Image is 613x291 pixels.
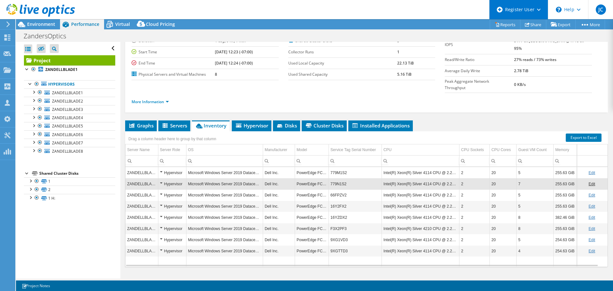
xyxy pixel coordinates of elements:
[160,191,185,199] div: Hypervisor
[554,245,577,257] td: Column Memory, Value 254.63 GiB
[24,105,115,113] a: ZANDELLBLADE3
[459,212,490,223] td: Column CPU Sockets, Value 2
[445,57,514,63] label: Read/Write Ratio
[554,201,577,212] td: Column Memory, Value 255.63 GiB
[382,144,459,156] td: CPU Column
[490,144,517,156] td: CPU Cores Column
[45,67,78,72] b: ZANDELLBLADE1
[160,214,185,221] div: Hypervisor
[215,38,246,43] b: 1 day, 0 hr, 1 min
[160,247,185,255] div: Hypervisor
[518,146,547,154] div: Guest VM Count
[382,234,459,245] td: Column CPU, Value Intel(R) Xeon(R) Silver 4114 CPU @ 2.20GHz
[382,155,459,166] td: Column CPU, Filter cell
[588,215,595,220] a: Edit
[265,146,287,154] div: Manufacturer
[52,149,83,154] span: ZANDELLBLADE8
[490,178,517,189] td: Column CPU Cores, Value 20
[514,82,526,87] b: 0 KB/s
[295,189,329,201] td: Column Model, Value PowerEdge FC640
[160,203,185,210] div: Hypervisor
[39,170,115,177] div: Shared Cluster Disks
[125,245,158,257] td: Column Server Name, Value ZANDELLBLADE8
[330,146,376,154] div: Service Tag Serial Number
[288,60,397,66] label: Used Local Capacity
[188,146,193,154] div: OS
[24,55,115,65] a: Project
[554,223,577,234] td: Column Memory, Value 255.63 GiB
[329,178,382,189] td: Column Service Tag Serial Number, Value 779N1S2
[263,223,295,234] td: Column Manufacturer, Value Dell Inc.
[17,282,55,290] a: Project Notes
[186,178,263,189] td: Column OS, Value Microsoft Windows Server 2019 Datacenter
[305,122,344,129] span: Cluster Disks
[52,90,83,96] span: ZANDELLBLADE1
[24,139,115,147] a: ZANDELLBLADE7
[382,167,459,178] td: Column CPU, Value Intel(R) Xeon(R) Silver 4114 CPU @ 2.20GHz
[24,186,115,194] a: 2
[397,38,399,43] b: 3
[588,193,595,197] a: Edit
[24,114,115,122] a: ZANDELLBLADE4
[186,245,263,257] td: Column OS, Value Microsoft Windows Server 2019 Datacenter
[459,201,490,212] td: Column CPU Sockets, Value 2
[517,178,554,189] td: Column Guest VM Count, Value 7
[125,155,158,166] td: Column Server Name, Filter cell
[27,21,55,27] span: Environment
[125,144,158,156] td: Server Name Column
[329,167,382,178] td: Column Service Tag Serial Number, Value 779M1S2
[52,132,83,137] span: ZANDELLBLADE6
[186,189,263,201] td: Column OS, Value Microsoft Windows Server 2019 Datacenter
[24,97,115,105] a: ZANDELLBLADE2
[276,122,297,129] span: Disks
[24,194,115,202] a: 1 H:
[490,201,517,212] td: Column CPU Cores, Value 20
[295,167,329,178] td: Column Model, Value PowerEdge FC640
[588,171,595,175] a: Edit
[554,144,577,156] td: Memory Column
[263,155,295,166] td: Column Manufacturer, Filter cell
[295,245,329,257] td: Column Model, Value PowerEdge FC640
[125,167,158,178] td: Column Server Name, Value ZANDELLBLADE1
[24,80,115,88] a: Hypervisors
[288,49,397,55] label: Collector Runs
[397,72,412,77] b: 5.16 TiB
[566,134,602,142] a: Export to Excel
[263,167,295,178] td: Column Manufacturer, Value Dell Inc.
[263,144,295,156] td: Manufacturer Column
[24,130,115,139] a: ZANDELLBLADE6
[186,144,263,156] td: OS Column
[517,234,554,245] td: Column Guest VM Count, Value 5
[132,71,215,78] label: Physical Servers and Virtual Machines
[459,144,490,156] td: CPU Sockets Column
[132,60,215,66] label: End Time
[24,177,115,186] a: 1
[490,167,517,178] td: Column CPU Cores, Value 20
[215,60,253,66] b: [DATE] 12:24 (-07:00)
[24,147,115,155] a: ZANDELLBLADE8
[158,144,186,156] td: Server Role Column
[263,201,295,212] td: Column Manufacturer, Value Dell Inc.
[146,21,175,27] span: Cloud Pricing
[490,189,517,201] td: Column CPU Cores, Value 20
[263,245,295,257] td: Column Manufacturer, Value Dell Inc.
[554,167,577,178] td: Column Memory, Value 255.63 GiB
[127,146,150,154] div: Server Name
[125,189,158,201] td: Column Server Name, Value ZANDELLBLADE3
[127,134,218,143] div: Drag a column header here to group by that column
[329,245,382,257] td: Column Service Tag Serial Number, Value 9XGTTD3
[517,155,554,166] td: Column Guest VM Count, Filter cell
[514,57,556,62] b: 27% reads / 73% writes
[554,212,577,223] td: Column Memory, Value 382.46 GiB
[160,146,180,154] div: Server Role
[125,223,158,234] td: Column Server Name, Value ZANDELLBLADE6
[596,4,606,15] span: JC
[329,223,382,234] td: Column Service Tag Serial Number, Value F3X2PF3
[263,189,295,201] td: Column Manufacturer, Value Dell Inc.
[295,144,329,156] td: Model Column
[382,189,459,201] td: Column CPU, Value Intel(R) Xeon(R) Silver 4114 CPU @ 2.20GHz
[554,234,577,245] td: Column Memory, Value 254.63 GiB
[186,212,263,223] td: Column OS, Value Microsoft Windows Server 2019 Datacenter
[52,140,83,146] span: ZANDELLBLADE7
[517,144,554,156] td: Guest VM Count Column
